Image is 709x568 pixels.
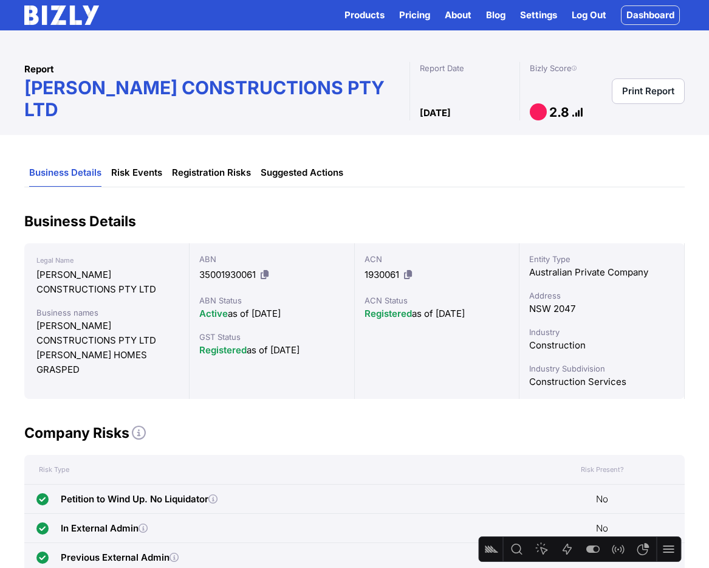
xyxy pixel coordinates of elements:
div: Bizly Score [530,62,583,74]
a: Pricing [399,8,430,23]
div: as of [DATE] [365,307,510,321]
div: Risk Present? [575,465,630,474]
div: as of [DATE] [199,343,344,358]
div: GST Status [199,331,344,343]
div: Legal Name [36,253,177,268]
a: Blog [486,8,505,23]
div: Petition to Wind Up. No Liquidator [61,492,217,507]
button: Products [344,8,385,23]
div: Industry [529,326,674,338]
div: Previous External Admin [61,550,179,565]
div: Business names [36,307,177,319]
div: Industry Subdivision [529,362,674,375]
span: Registered [365,308,412,319]
h2: Company Risks [24,423,685,443]
h1: 2.8 [549,104,569,120]
span: No [596,521,608,536]
a: Risk Events [111,159,162,187]
div: GRASPED [36,362,177,377]
a: About [445,8,471,23]
span: 35001930061 [199,269,256,280]
div: Risk Type [24,465,575,474]
div: ABN [199,253,344,265]
div: ABN Status [199,294,344,307]
div: NSW 2047 [529,302,674,316]
a: Suggested Actions [261,159,343,187]
div: Construction Services [529,375,674,389]
div: [PERSON_NAME] HOMES [36,348,177,362]
h2: Business Details [24,212,685,231]
span: Active [199,308,228,319]
span: 1930061 [365,269,399,280]
a: Dashboard [621,5,680,25]
div: Australian Private Company [529,265,674,280]
div: [DATE] [420,106,510,120]
div: Report [24,62,409,77]
div: ACN [365,253,510,265]
div: Entity Type [529,253,674,265]
div: [PERSON_NAME] CONSTRUCTIONS PTY LTD [36,319,177,348]
h1: [PERSON_NAME] CONSTRUCTIONS PTY LTD [24,77,409,120]
div: Address [529,289,674,302]
a: Settings [520,8,557,23]
a: Business Details [29,159,101,187]
a: Print Report [612,78,685,104]
div: In External Admin [61,521,148,536]
div: as of [DATE] [199,307,344,321]
div: ACN Status [365,294,510,307]
div: Construction [529,338,674,353]
div: Report Date [420,62,510,74]
div: [PERSON_NAME] CONSTRUCTIONS PTY LTD [36,268,177,297]
a: Registration Risks [172,159,251,187]
span: Registered [199,344,247,356]
a: Log Out [572,8,606,23]
span: No [596,492,608,507]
